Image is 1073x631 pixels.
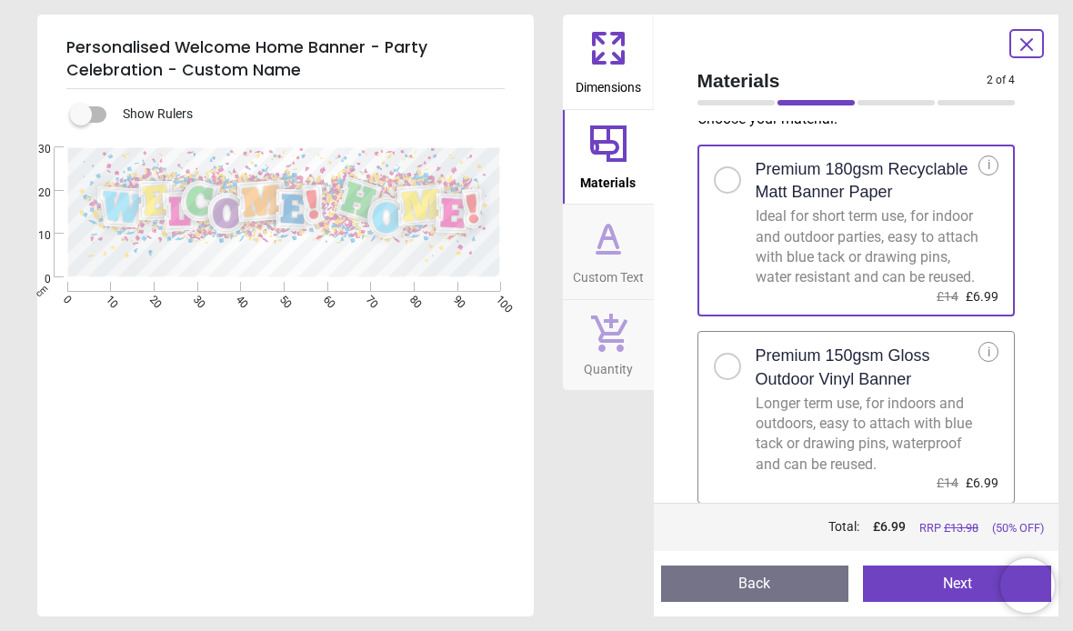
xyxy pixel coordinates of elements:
span: 2 of 4 [987,73,1015,88]
span: cm [33,283,49,299]
span: £ 13.98 [944,521,978,535]
span: £14 [937,289,958,304]
button: Quantity [563,300,654,391]
h2: Premium 180gsm Recyclable Matt Banner Paper [756,158,979,204]
div: i [978,155,998,175]
span: £ [873,518,906,536]
div: Total: [696,518,1045,536]
button: Materials [563,110,654,205]
div: Ideal for short term use, for indoor and outdoor parties, easy to attach with blue tack or drawin... [756,206,979,288]
span: Custom Text [573,260,644,287]
span: £14 [937,476,958,490]
span: Dimensions [576,70,641,97]
button: Next [863,566,1051,602]
span: 20 [16,185,51,201]
span: 0 [16,272,51,287]
span: £6.99 [966,289,998,304]
span: 6.99 [880,519,906,534]
div: i [978,342,998,362]
h5: Personalised Welcome Home Banner - Party Celebration - Custom Name [66,29,505,89]
h2: Premium 150gsm Gloss Outdoor Vinyl Banner [756,345,979,390]
div: Longer term use, for indoors and outdoors, easy to attach with blue tack or drawing pins, waterpr... [756,394,979,476]
span: 10 [16,228,51,244]
span: £6.99 [966,476,998,490]
span: 30 [16,142,51,157]
button: Back [661,566,849,602]
span: Materials [697,67,988,94]
div: Show Rulers [81,104,534,125]
span: Materials [580,165,636,193]
button: Dimensions [563,15,654,109]
span: (50% OFF) [992,520,1044,536]
iframe: Brevo live chat [1000,558,1055,613]
span: Quantity [584,352,633,379]
span: RRP [919,520,978,536]
button: Custom Text [563,205,654,299]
